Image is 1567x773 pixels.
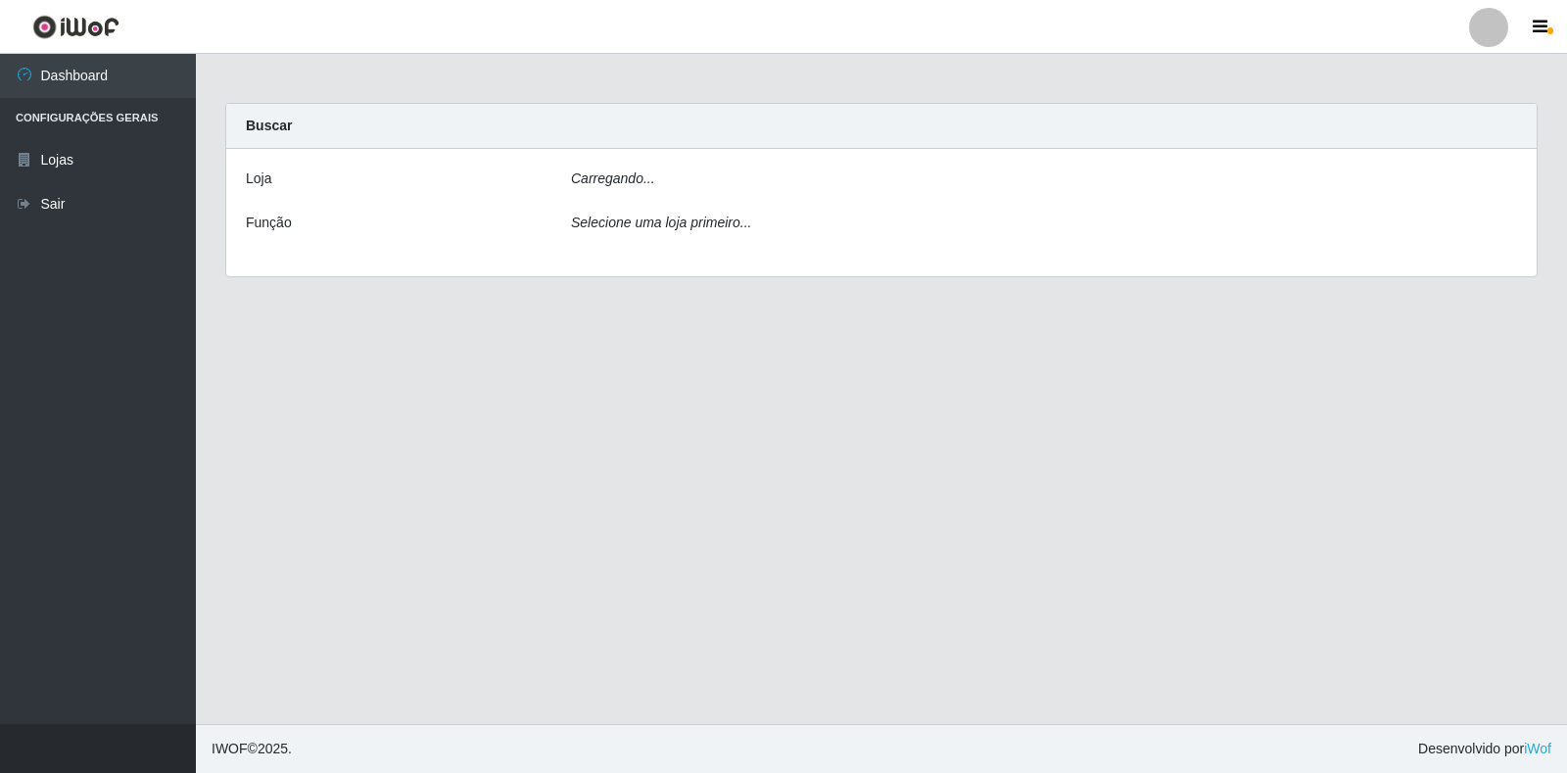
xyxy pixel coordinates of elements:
[212,739,292,759] span: © 2025 .
[246,213,292,233] label: Função
[212,741,248,756] span: IWOF
[32,15,119,39] img: CoreUI Logo
[246,118,292,133] strong: Buscar
[571,215,751,230] i: Selecione uma loja primeiro...
[571,170,655,186] i: Carregando...
[1524,741,1551,756] a: iWof
[246,169,271,189] label: Loja
[1418,739,1551,759] span: Desenvolvido por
